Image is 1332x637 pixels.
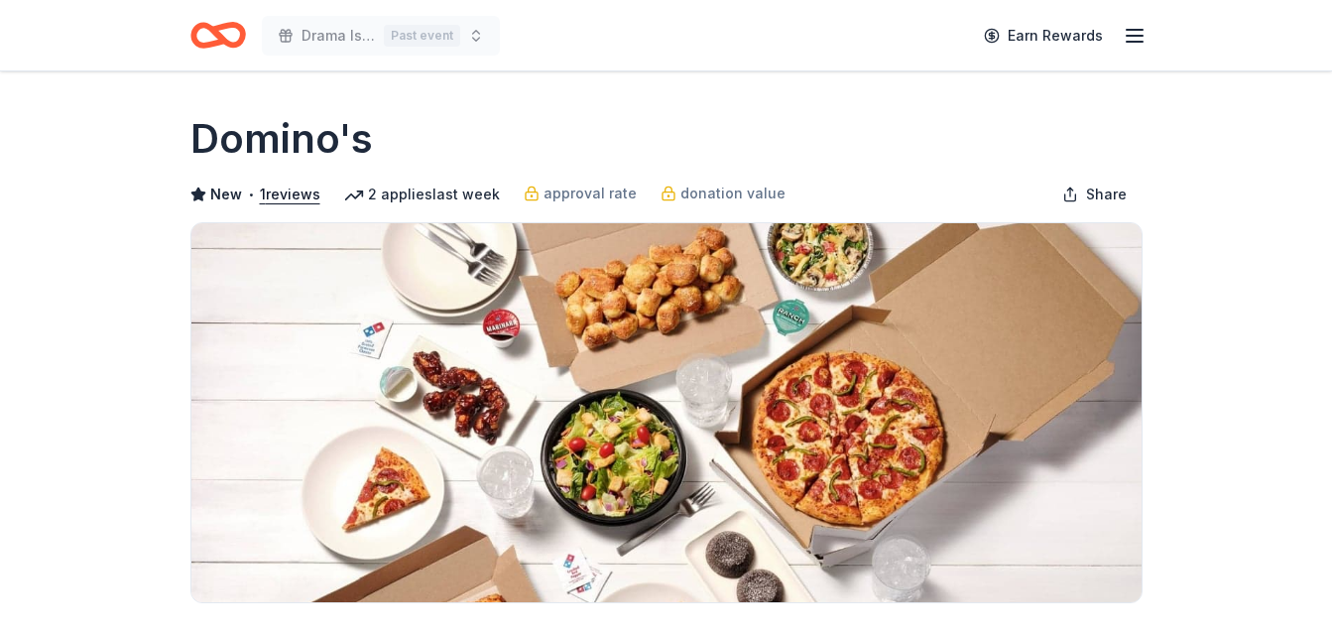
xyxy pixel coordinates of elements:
[384,25,460,47] div: Past event
[260,183,320,206] button: 1reviews
[544,182,637,205] span: approval rate
[972,18,1115,54] a: Earn Rewards
[1046,175,1143,214] button: Share
[661,182,786,205] a: donation value
[344,183,500,206] div: 2 applies last week
[524,182,637,205] a: approval rate
[1086,183,1127,206] span: Share
[302,24,376,48] span: Drama Island 2025
[210,183,242,206] span: New
[680,182,786,205] span: donation value
[191,223,1142,602] img: Image for Domino's
[247,187,254,202] span: •
[262,16,500,56] button: Drama Island 2025Past event
[190,111,373,167] h1: Domino's
[190,12,246,59] a: Home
